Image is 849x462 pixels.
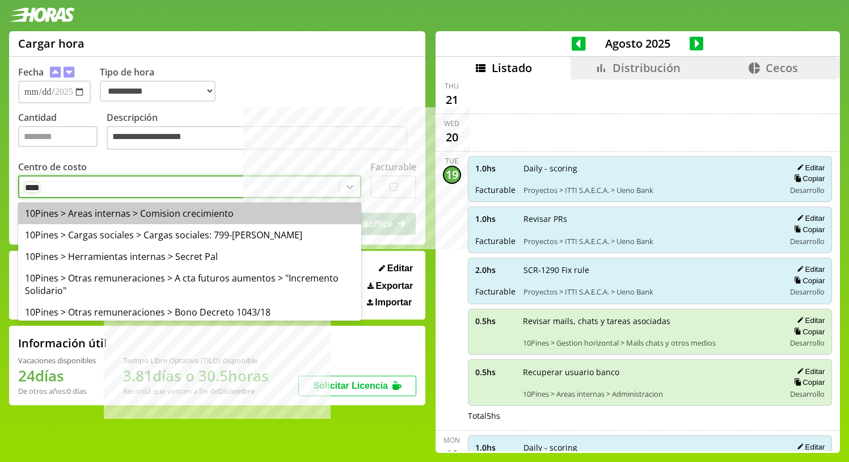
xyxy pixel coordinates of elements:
[18,335,107,351] h2: Información útil
[793,442,825,452] button: Editar
[791,377,825,387] button: Copiar
[18,161,87,173] label: Centro de costo
[475,442,516,453] span: 1.0 hs
[766,60,798,75] span: Cecos
[9,7,75,22] img: logotipo
[523,316,778,326] span: Revisar mails, chats y tareas asociadas
[18,386,96,396] div: De otros años: 0 días
[523,163,778,174] span: Daily - scoring
[18,126,98,147] input: Cantidad
[18,66,44,78] label: Fecha
[793,367,825,376] button: Editar
[375,263,416,274] button: Editar
[523,367,778,377] span: Recuperar usuario banco
[791,174,825,183] button: Copiar
[443,166,461,184] div: 19
[523,213,778,224] span: Revisar PRs
[790,389,825,399] span: Desarrollo
[364,280,416,292] button: Exportar
[443,128,461,146] div: 20
[370,161,416,173] label: Facturable
[790,287,825,297] span: Desarrollo
[18,366,96,386] h1: 24 días
[443,435,460,445] div: Mon
[107,126,407,150] textarea: Descripción
[436,79,840,452] div: scrollable content
[18,224,361,246] div: 10Pines > Cargas sociales > Cargas sociales: 799-[PERSON_NAME]
[475,367,515,377] span: 0.5 hs
[791,225,825,234] button: Copiar
[100,81,216,102] select: Tipo de hora
[445,156,458,166] div: Tue
[523,389,778,399] span: 10Pines > Areas internas > Administracion
[790,236,825,246] span: Desarrollo
[475,316,515,326] span: 0.5 hs
[475,264,516,275] span: 2.0 hs
[100,66,225,103] label: Tipo de hora
[387,263,413,274] span: Editar
[523,185,778,195] span: Proyectos > ITTI S.A.E.C.A. > Ueno Bank
[375,281,413,291] span: Exportar
[468,410,833,421] div: Total 5 hs
[445,81,459,91] div: Thu
[18,36,85,51] h1: Cargar hora
[586,36,690,51] span: Agosto 2025
[793,264,825,274] button: Editar
[123,366,269,386] h1: 3.81 días o 30.5 horas
[18,203,361,224] div: 10Pines > Areas internas > Comision crecimiento
[18,246,361,267] div: 10Pines > Herramientas internas > Secret Pal
[492,60,532,75] span: Listado
[18,267,361,301] div: 10Pines > Otras remuneraciones > A cta futuros aumentos > "Incremento Solidario"
[793,316,825,325] button: Editar
[444,119,459,128] div: Wed
[475,213,516,224] span: 1.0 hs
[523,442,778,453] span: Daily - scoring
[298,376,416,396] button: Solicitar Licencia
[313,381,388,390] span: Solicitar Licencia
[475,163,516,174] span: 1.0 hs
[793,213,825,223] button: Editar
[475,184,516,195] span: Facturable
[523,264,778,275] span: SCR-1290 Fix rule
[613,60,681,75] span: Distribución
[793,163,825,173] button: Editar
[475,236,516,246] span: Facturable
[523,236,778,246] span: Proyectos > ITTI S.A.E.C.A. > Ueno Bank
[123,386,269,396] div: Recordá que vencen a fin de
[123,355,269,366] div: Tiempo Libre Optativo (TiLO) disponible
[18,111,107,153] label: Cantidad
[523,287,778,297] span: Proyectos > ITTI S.A.E.C.A. > Ueno Bank
[790,338,825,348] span: Desarrollo
[107,111,416,153] label: Descripción
[375,297,412,308] span: Importar
[475,286,516,297] span: Facturable
[18,301,361,323] div: 10Pines > Otras remuneraciones > Bono Decreto 1043/18
[18,355,96,366] div: Vacaciones disponibles
[790,185,825,195] span: Desarrollo
[523,338,778,348] span: 10Pines > Gestion horizontal > Mails chats y otros medios
[218,386,255,396] b: Diciembre
[791,276,825,285] button: Copiar
[791,327,825,337] button: Copiar
[443,91,461,109] div: 21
